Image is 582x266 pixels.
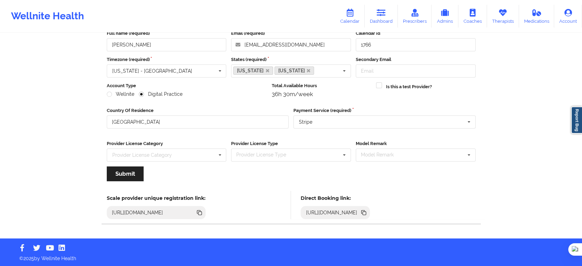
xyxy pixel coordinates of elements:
a: Coaches [458,5,487,28]
a: Therapists [487,5,519,28]
div: [URL][DOMAIN_NAME] [109,209,166,216]
h5: Scale provider unique registration link: [107,195,206,201]
div: Provider License Type [235,151,296,159]
label: Calendar Id [356,30,476,37]
div: [URL][DOMAIN_NAME] [303,209,360,216]
a: Account [554,5,582,28]
a: [US_STATE] [233,66,273,75]
label: Secondary Email [356,56,476,63]
label: Wellnite [107,91,134,97]
label: States (required) [231,56,351,63]
label: Full name (required) [107,30,227,37]
div: 36h 30m/week [272,91,371,98]
a: Report Bug [571,106,582,134]
div: Model Remark [359,151,404,159]
div: Stripe [299,120,312,124]
a: Admins [432,5,458,28]
div: Provider License Category [112,153,172,157]
input: Calendar Id [356,38,476,51]
div: [US_STATE] - [GEOGRAPHIC_DATA] [112,69,192,73]
label: Total Available Hours [272,82,371,89]
a: Calendar [335,5,365,28]
input: Email address [231,38,351,51]
label: Country Of Residence [107,107,289,114]
label: Email (required) [231,30,351,37]
a: Prescribers [398,5,432,28]
label: Provider License Type [231,140,351,147]
a: Medications [519,5,554,28]
label: Payment Service (required) [293,107,476,114]
label: Is this a test Provider? [386,83,432,90]
label: Provider License Category [107,140,227,147]
label: Digital Practice [139,91,182,97]
p: © 2025 by Wellnite Health [14,250,568,262]
a: Dashboard [365,5,398,28]
a: [US_STATE] [274,66,314,75]
input: Full name [107,38,227,51]
label: Model Remark [356,140,476,147]
label: Timezone (required) [107,56,227,63]
button: Submit [107,166,144,181]
h5: Direct Booking link: [301,195,370,201]
input: Email [356,64,476,78]
label: Account Type [107,82,267,89]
